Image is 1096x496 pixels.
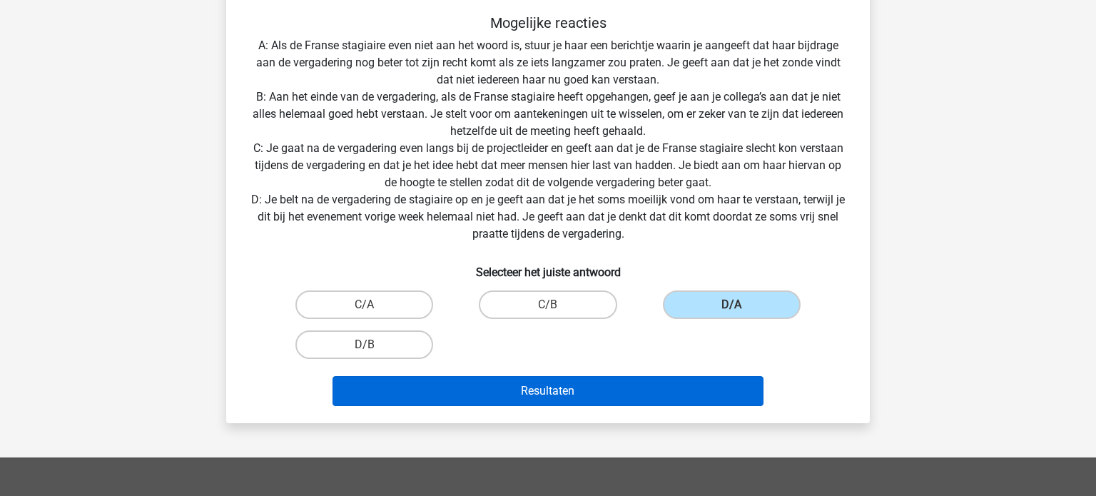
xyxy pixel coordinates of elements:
[333,376,764,406] button: Resultaten
[295,290,433,319] label: C/A
[249,254,847,279] h6: Selecteer het juiste antwoord
[249,14,847,31] h5: Mogelijke reacties
[479,290,616,319] label: C/B
[663,290,801,319] label: D/A
[295,330,433,359] label: D/B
